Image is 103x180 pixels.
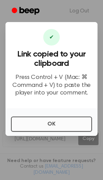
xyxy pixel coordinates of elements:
[11,117,92,132] button: OK
[7,4,46,18] a: Beep
[63,3,96,19] a: Log Out
[11,74,92,97] p: Press Control + V (Mac: ⌘ Command + V) to paste the player into your comment.
[43,29,60,46] div: ✔
[11,50,92,68] h3: Link copied to your clipboard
